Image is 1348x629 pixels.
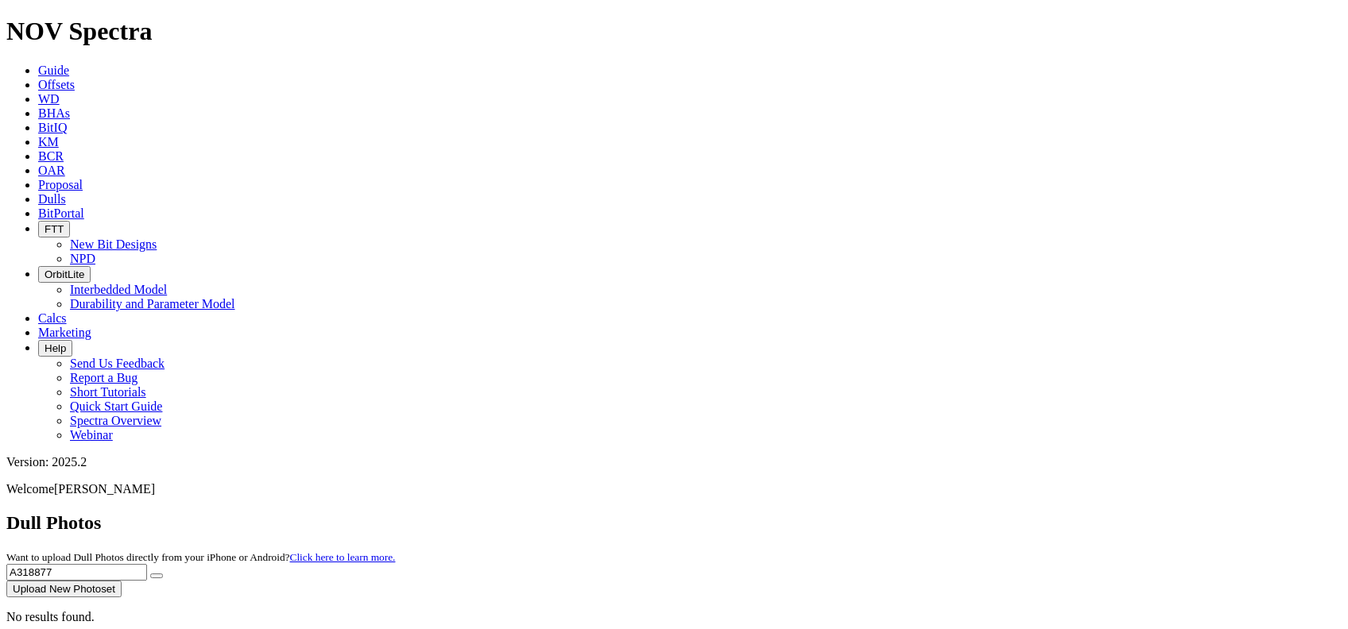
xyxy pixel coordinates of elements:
a: Report a Bug [70,371,138,384]
a: WD [38,92,60,106]
a: Click here to learn more. [290,551,396,563]
button: Upload New Photoset [6,581,122,597]
h2: Dull Photos [6,512,1342,534]
a: Short Tutorials [70,385,146,399]
small: Want to upload Dull Photos directly from your iPhone or Android? [6,551,395,563]
a: Proposal [38,178,83,191]
input: Search Serial Number [6,564,147,581]
button: OrbitLite [38,266,91,283]
p: Welcome [6,482,1342,496]
p: No results found. [6,610,1342,624]
a: BCR [38,149,64,163]
a: Webinar [70,428,113,442]
a: Send Us Feedback [70,357,165,370]
a: Dulls [38,192,66,206]
span: Help [45,342,66,354]
a: NPD [70,252,95,265]
a: Durability and Parameter Model [70,297,235,311]
a: Calcs [38,311,67,325]
a: BHAs [38,106,70,120]
a: Marketing [38,326,91,339]
a: BitPortal [38,206,84,220]
a: Interbedded Model [70,283,167,296]
span: OrbitLite [45,268,84,280]
h1: NOV Spectra [6,17,1342,46]
a: Guide [38,64,69,77]
a: OAR [38,164,65,177]
span: [PERSON_NAME] [54,482,155,496]
a: BitIQ [38,121,67,134]
a: KM [38,135,59,149]
a: New Bit Designs [70,237,157,251]
span: FTT [45,223,64,235]
a: Quick Start Guide [70,399,162,413]
button: FTT [38,221,70,237]
div: Version: 2025.2 [6,455,1342,469]
button: Help [38,340,72,357]
a: Offsets [38,78,75,91]
a: Spectra Overview [70,414,161,427]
